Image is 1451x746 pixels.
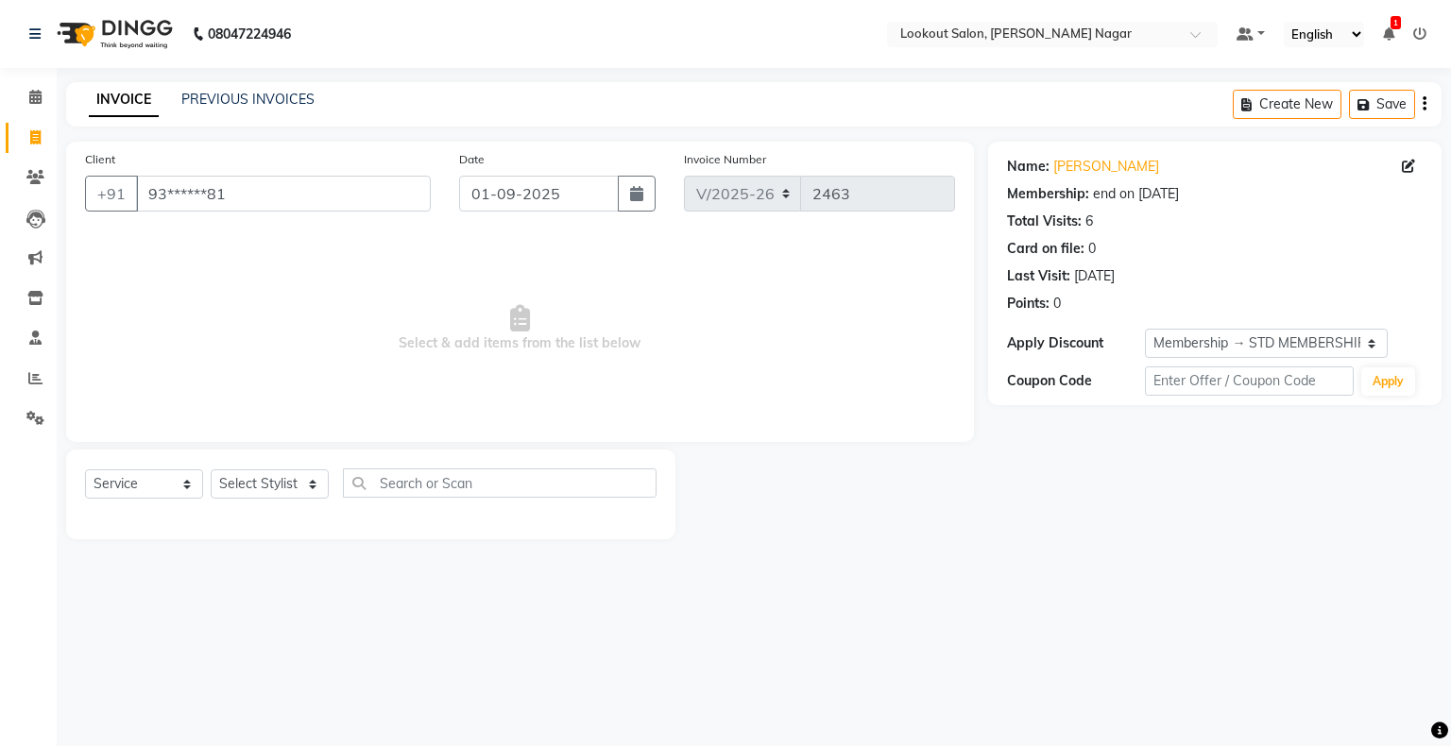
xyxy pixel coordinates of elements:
div: Name: [1007,157,1050,177]
b: 08047224946 [208,8,291,60]
input: Search or Scan [343,468,657,498]
a: PREVIOUS INVOICES [181,91,315,108]
div: [DATE] [1074,266,1115,286]
a: INVOICE [89,83,159,117]
div: 0 [1088,239,1096,259]
div: Last Visit: [1007,266,1070,286]
span: 1 [1391,16,1401,29]
a: 1 [1383,25,1394,42]
div: Apply Discount [1007,333,1146,353]
span: Select & add items from the list below [85,234,955,423]
div: Total Visits: [1007,212,1082,231]
a: [PERSON_NAME] [1053,157,1159,177]
div: Membership: [1007,184,1089,204]
div: 0 [1053,294,1061,314]
input: Search by Name/Mobile/Email/Code [136,176,431,212]
div: end on [DATE] [1093,184,1179,204]
button: Apply [1361,367,1415,396]
div: 6 [1085,212,1093,231]
label: Date [459,151,485,168]
button: +91 [85,176,138,212]
div: Points: [1007,294,1050,314]
button: Save [1349,90,1415,119]
label: Invoice Number [684,151,766,168]
input: Enter Offer / Coupon Code [1145,366,1353,396]
img: logo [48,8,178,60]
label: Client [85,151,115,168]
div: Card on file: [1007,239,1084,259]
button: Create New [1233,90,1341,119]
div: Coupon Code [1007,371,1146,391]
